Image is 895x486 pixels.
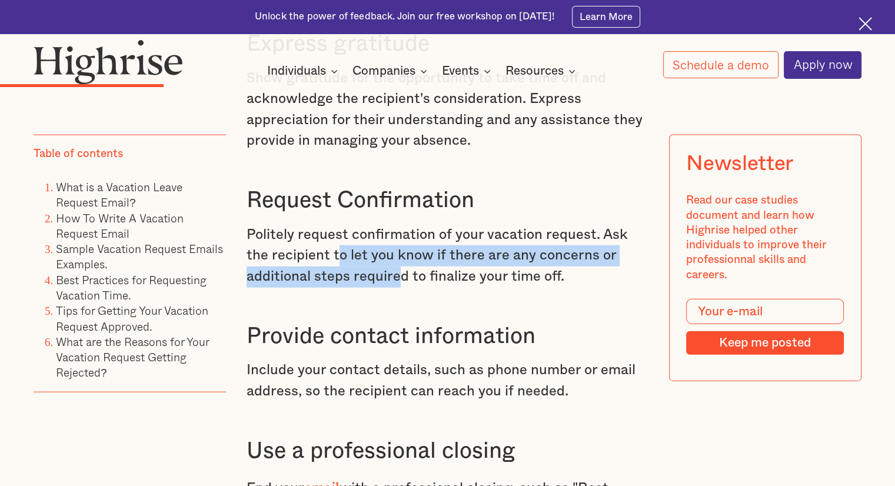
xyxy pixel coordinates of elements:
p: Politely request confirmation of your vacation request. Ask the recipient to let you know if ther... [247,225,648,288]
div: Events [442,64,494,78]
img: Highrise logo [34,39,183,85]
h3: Use a professional closing [247,437,648,465]
div: Read our case studies document and learn how Highrise helped other individuals to improve their p... [687,193,844,282]
a: How To Write A Vacation Request Email [56,209,184,241]
div: Companies [352,64,431,78]
a: Learn More [572,6,641,27]
input: Your e-mail [687,299,844,324]
div: Individuals [267,64,341,78]
a: Apply now [784,51,861,79]
a: Schedule a demo [663,51,778,78]
div: Individuals [267,64,326,78]
img: Cross icon [859,17,872,31]
a: Tips for Getting Your Vacation Request Approved. [56,302,208,334]
a: Sample Vacation Request Emails Examples. [56,239,223,272]
form: Modal Form [687,299,844,355]
div: Resources [505,64,564,78]
a: Best Practices for Requesting Vacation Time. [56,271,207,303]
a: What are the Reasons for Your Vacation Request Getting Rejected? [56,332,209,381]
h3: Provide contact information [247,322,648,351]
div: Newsletter [687,152,793,176]
h3: Request Confirmation [247,187,648,215]
div: Unlock the power of feedback. Join our free workshop on [DATE]! [255,10,555,24]
p: Show gratitude for the opportunity to take time off and acknowledge the recipient's consideration... [247,68,648,152]
div: Events [442,64,479,78]
input: Keep me posted [687,331,844,354]
div: Companies [352,64,415,78]
div: Resources [505,64,579,78]
div: Table of contents [34,146,123,161]
a: What is a Vacation Leave Request Email? [56,178,182,210]
p: Include your contact details, such as phone number or email address, so the recipient can reach y... [247,360,648,402]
